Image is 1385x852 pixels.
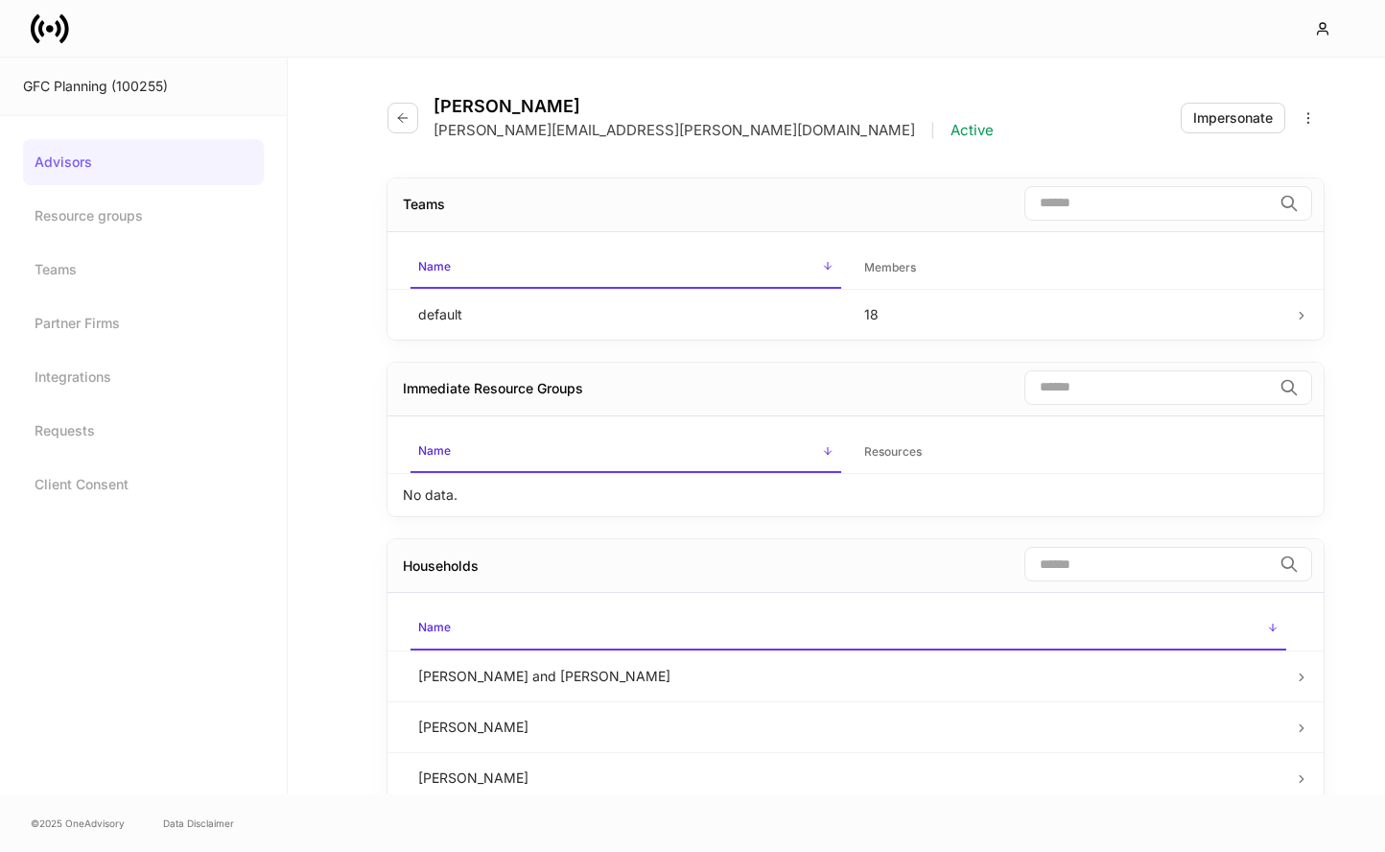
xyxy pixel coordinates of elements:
span: Resources [857,433,1287,472]
td: [PERSON_NAME] and [PERSON_NAME] [403,651,1294,701]
td: default [403,289,849,340]
span: © 2025 OneAdvisory [31,816,125,831]
a: Client Consent [23,461,264,508]
a: Data Disclaimer [163,816,234,831]
button: Impersonate [1181,103,1285,133]
td: 18 [849,289,1295,340]
div: Teams [403,195,445,214]
td: [PERSON_NAME] [403,752,1294,803]
span: Name [411,608,1286,650]
span: Name [411,248,841,289]
div: Households [403,556,479,576]
td: [PERSON_NAME] [403,701,1294,752]
a: Integrations [23,354,264,400]
h6: Members [864,258,916,276]
a: Requests [23,408,264,454]
a: Teams [23,247,264,293]
p: | [930,121,935,140]
div: Immediate Resource Groups [403,379,583,398]
h6: Name [418,257,451,275]
a: Partner Firms [23,300,264,346]
div: GFC Planning (100255) [23,77,264,96]
p: No data. [403,485,458,505]
h6: Name [418,618,451,636]
a: Resource groups [23,193,264,239]
a: Advisors [23,139,264,185]
p: Active [951,121,994,140]
h6: Name [418,441,451,460]
span: Name [411,432,841,473]
div: Impersonate [1193,108,1273,128]
h4: [PERSON_NAME] [434,96,994,117]
p: [PERSON_NAME][EMAIL_ADDRESS][PERSON_NAME][DOMAIN_NAME] [434,121,915,140]
h6: Resources [864,442,922,461]
span: Members [857,248,1287,288]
